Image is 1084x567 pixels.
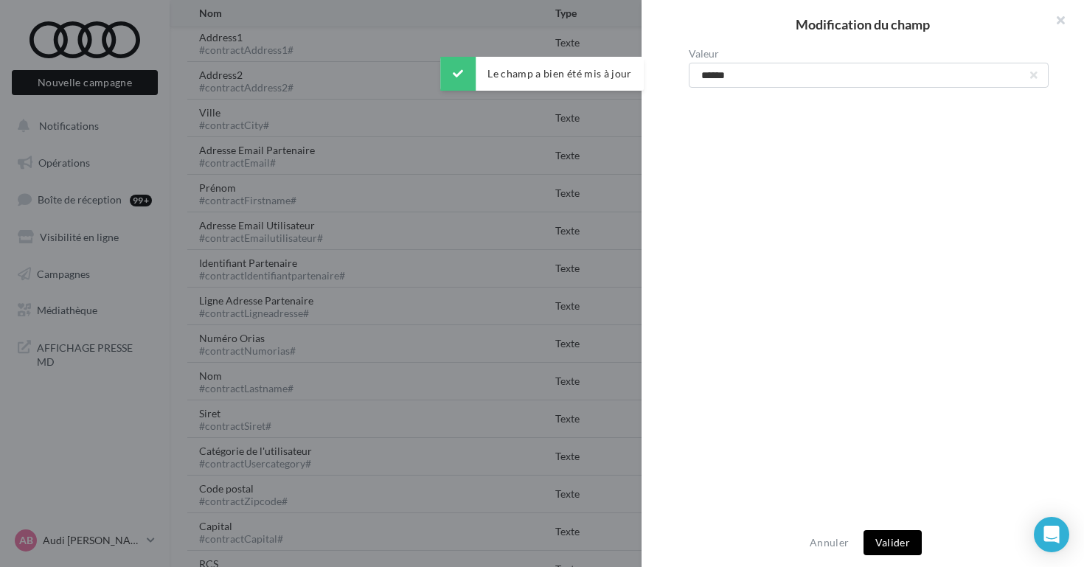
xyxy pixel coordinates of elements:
div: Open Intercom Messenger [1034,517,1069,552]
div: Le champ a bien été mis à jour [440,57,644,91]
button: Valider [864,530,922,555]
label: Valeur [689,49,1049,59]
button: Annuler [804,534,855,552]
h2: Modification du champ [665,18,1060,31]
